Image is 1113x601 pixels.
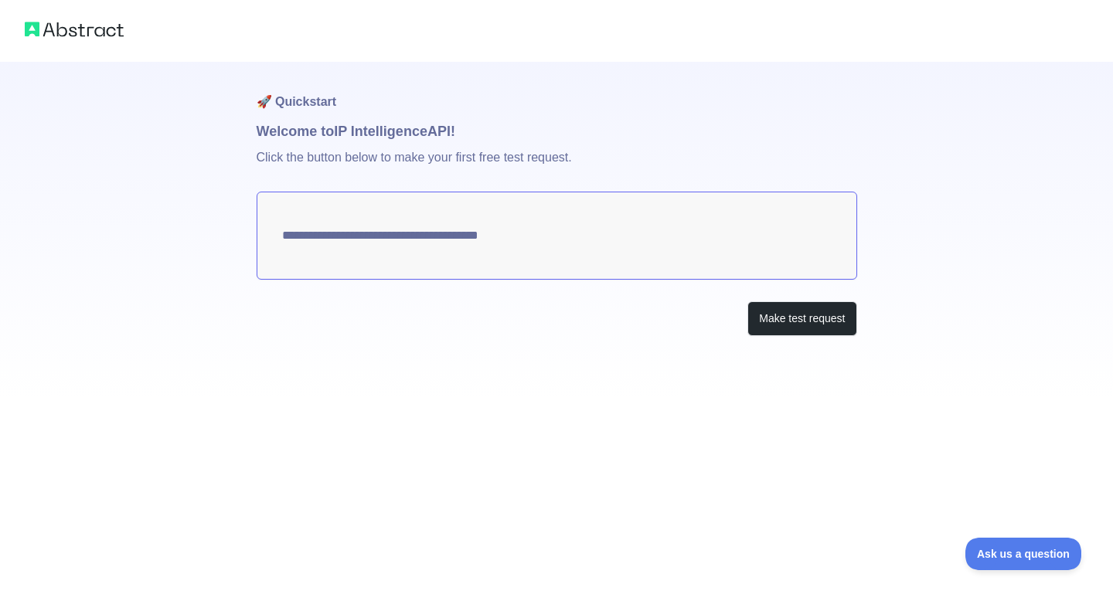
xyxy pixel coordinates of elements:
[747,301,856,336] button: Make test request
[257,62,857,121] h1: 🚀 Quickstart
[257,142,857,192] p: Click the button below to make your first free test request.
[965,538,1082,570] iframe: Toggle Customer Support
[257,121,857,142] h1: Welcome to IP Intelligence API!
[25,19,124,40] img: Abstract logo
